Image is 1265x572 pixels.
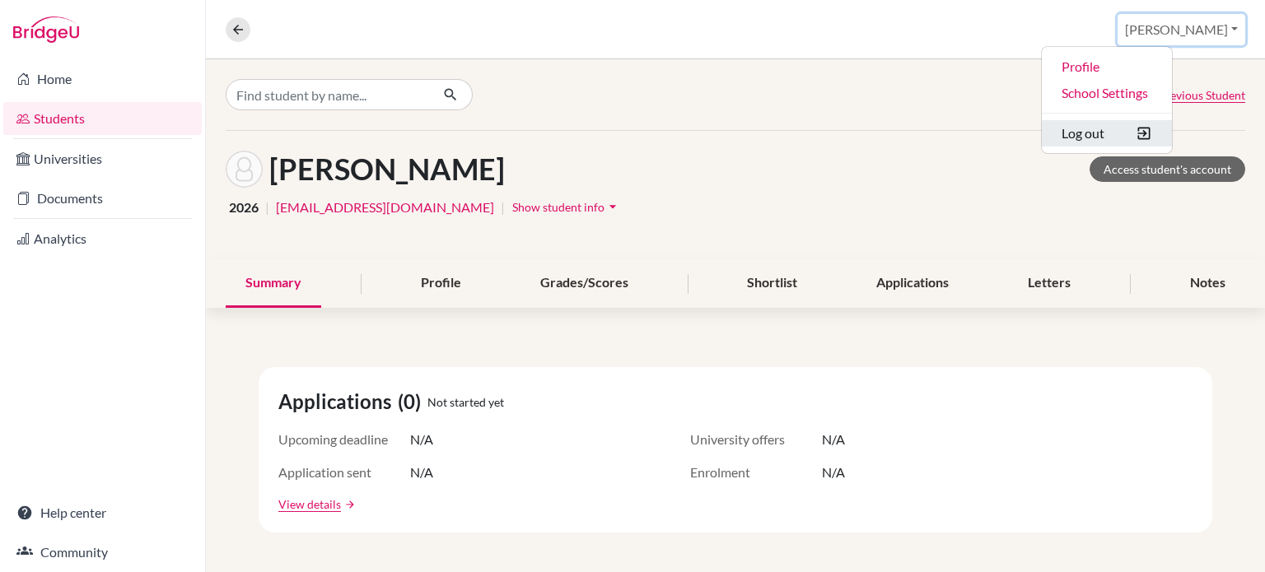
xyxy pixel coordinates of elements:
span: | [265,198,269,217]
a: School Settings [1042,80,1172,106]
a: [EMAIL_ADDRESS][DOMAIN_NAME] [276,198,494,217]
span: Not started yet [427,393,504,411]
span: | [501,198,505,217]
span: N/A [822,430,845,449]
a: Help center [3,496,202,529]
a: arrow_forward [341,499,356,510]
img: Michael Lin's avatar [226,151,263,188]
span: Applications [278,387,398,416]
span: N/A [410,430,433,449]
a: Analytics [3,222,202,255]
span: University offers [690,430,822,449]
button: [PERSON_NAME] [1118,14,1245,45]
div: Notes [1170,259,1245,308]
a: Profile [1042,53,1172,80]
a: Documents [3,182,202,215]
div: Letters [1008,259,1090,308]
button: Show student infoarrow_drop_down [511,194,622,220]
span: N/A [822,463,845,482]
a: View details [278,495,341,513]
a: Universities [3,142,202,175]
span: Previous Student [1158,86,1245,104]
span: (0) [398,387,427,416]
a: Home [3,63,202,95]
div: Applications [857,259,969,308]
button: Log out [1042,120,1172,146]
div: Grades/Scores [520,259,648,308]
input: Find student by name... [226,79,430,110]
span: 2026 [229,198,259,217]
span: Application sent [278,463,410,482]
a: Students [3,102,202,135]
span: Enrolment [690,463,822,482]
div: Summary [226,259,321,308]
div: Profile [401,259,481,308]
h1: [PERSON_NAME] [269,151,505,187]
span: Show student info [512,200,604,214]
span: N/A [410,463,433,482]
a: Community [3,536,202,569]
img: Bridge-U [13,16,79,43]
div: Shortlist [727,259,817,308]
ul: [PERSON_NAME] [1041,46,1173,154]
i: arrow_drop_down [604,198,621,215]
a: Previous Student [1140,86,1245,104]
a: Access student's account [1090,156,1245,182]
span: Upcoming deadline [278,430,410,449]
